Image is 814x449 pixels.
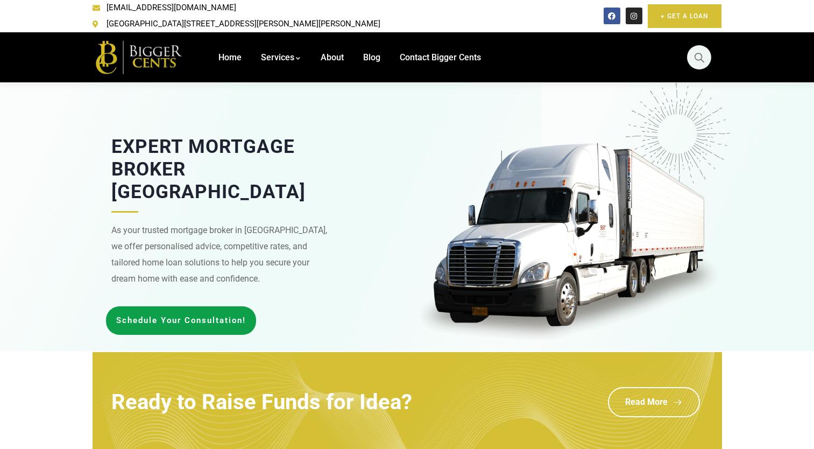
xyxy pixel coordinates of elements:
[218,32,242,83] a: Home
[321,32,344,83] a: About
[218,52,242,62] span: Home
[661,11,709,22] span: + Get A Loan
[413,143,725,345] img: best mortgage broker melbourne
[111,391,412,413] h2: Ready to Raise Funds for Idea?
[93,38,187,76] img: Home
[104,16,380,32] span: [GEOGRAPHIC_DATA][STREET_ADDRESS][PERSON_NAME][PERSON_NAME]
[648,4,721,28] a: + Get A Loan
[111,136,306,203] span: Expert Mortgage Broker [GEOGRAPHIC_DATA]
[363,32,380,83] a: Blog
[106,306,256,335] a: Schedule Your Consultation!
[261,52,294,62] span: Services
[608,387,700,417] a: Read More
[111,212,332,286] div: As your trusted mortgage broker in [GEOGRAPHIC_DATA], we offer personalised advice, competitive r...
[261,32,301,83] a: Services
[400,52,481,62] span: Contact Bigger Cents
[116,317,246,325] span: Schedule Your Consultation!
[400,32,481,83] a: Contact Bigger Cents
[363,52,380,62] span: Blog
[321,52,344,62] span: About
